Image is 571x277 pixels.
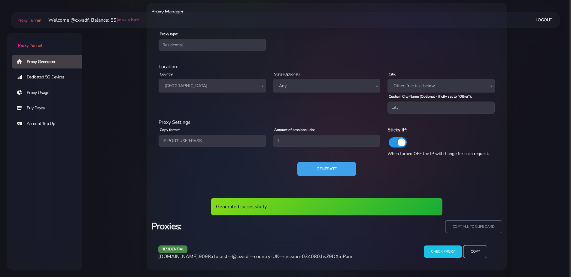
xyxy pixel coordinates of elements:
button: Generate [297,162,356,176]
div: Location: [155,63,499,70]
span: Any [273,79,380,93]
input: Check Proxy [424,245,462,258]
a: Logout [536,14,552,26]
iframe: Webchat Widget [542,248,563,269]
a: Dedicated 5G Devices [12,70,87,84]
label: Custom City Name (Optional - If city set to "Other"): [389,94,472,99]
input: Copy [463,245,487,258]
label: Amount of sessions urls: [274,127,315,132]
label: Proxy type: [160,31,178,37]
span: When turned OFF the IP will change for each request. [387,151,489,157]
div: Proxy Settings: [155,119,499,126]
span: Other, free text below [391,82,491,90]
h3: Proxies: [151,220,323,233]
input: City [387,102,495,114]
span: Any [277,82,377,90]
label: Copy format: [160,127,181,132]
a: Proxy Generator [12,55,87,68]
span: [DOMAIN_NAME]:9098:closest--@cxvsdf--country-UK--session-034080:hsZ9DXmPam [158,253,352,260]
span: residential [158,245,188,253]
label: State (Optional): [274,72,301,77]
span: Proxy Tunnel [18,43,42,48]
a: Proxy Usage [12,86,87,100]
input: copy all to clipboard [445,220,502,233]
a: Buy Proxy [12,101,87,115]
span: Other, free text below [387,79,495,93]
a: Proxy Tunnel [7,33,82,49]
div: Generated successfully. [211,198,442,215]
a: (top-up here) [117,17,140,23]
span: Proxy Tunnel [17,17,41,23]
label: City: [389,72,396,77]
h6: Proxy Manager [151,8,353,16]
span: United Kingdom [162,82,262,90]
h6: Sticky IP: [387,126,495,134]
a: Proxy Tunnel [16,15,41,25]
label: Country: [160,72,174,77]
span: United Kingdom [159,79,266,93]
li: Welcome @cxvsdf. Balance: 5$ [41,17,140,24]
a: Account Top Up [12,117,87,131]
